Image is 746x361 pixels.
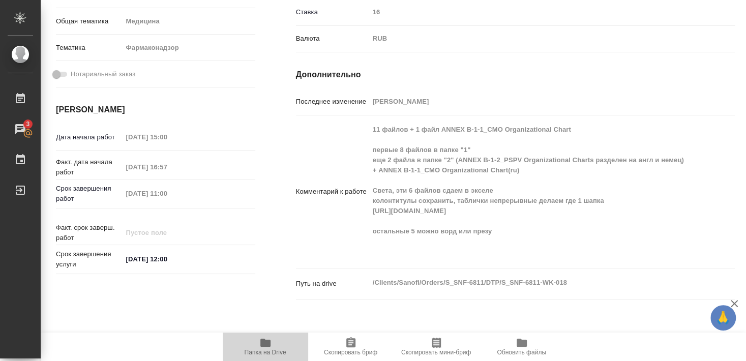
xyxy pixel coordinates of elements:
[223,333,308,361] button: Папка на Drive
[56,43,123,53] p: Тематика
[296,97,369,107] p: Последнее изменение
[56,157,123,177] p: Факт. дата начала работ
[123,160,212,174] input: Пустое поле
[123,252,212,266] input: ✎ Введи что-нибудь
[369,30,698,47] div: RUB
[123,13,255,30] div: Медицина
[296,7,369,17] p: Ставка
[245,349,286,356] span: Папка на Drive
[369,5,698,19] input: Пустое поле
[324,349,377,356] span: Скопировать бриф
[56,132,123,142] p: Дата начала работ
[296,69,735,81] h4: Дополнительно
[394,333,479,361] button: Скопировать мини-бриф
[56,223,123,243] p: Факт. срок заверш. работ
[123,130,212,144] input: Пустое поле
[56,16,123,26] p: Общая тематика
[123,39,255,56] div: Фармаконадзор
[296,34,369,44] p: Валюта
[56,184,123,204] p: Срок завершения работ
[479,333,564,361] button: Обновить файлы
[56,249,123,269] p: Срок завершения услуги
[123,225,212,240] input: Пустое поле
[3,116,38,142] a: 3
[401,349,471,356] span: Скопировать мини-бриф
[296,279,369,289] p: Путь на drive
[56,104,255,116] h4: [PERSON_NAME]
[296,187,369,197] p: Комментарий к работе
[71,69,135,79] span: Нотариальный заказ
[123,186,212,201] input: Пустое поле
[497,349,546,356] span: Обновить файлы
[369,121,698,260] textarea: 11 файлов + 1 файл ANNEX B-1-1_CMO Organizational Chart первые 8 файлов в папке "1" еще 2 файла в...
[20,119,36,129] span: 3
[714,307,732,328] span: 🙏
[308,333,394,361] button: Скопировать бриф
[710,305,736,330] button: 🙏
[369,274,698,291] textarea: /Clients/Sanofi/Orders/S_SNF-6811/DTP/S_SNF-6811-WK-018
[369,94,698,109] input: Пустое поле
